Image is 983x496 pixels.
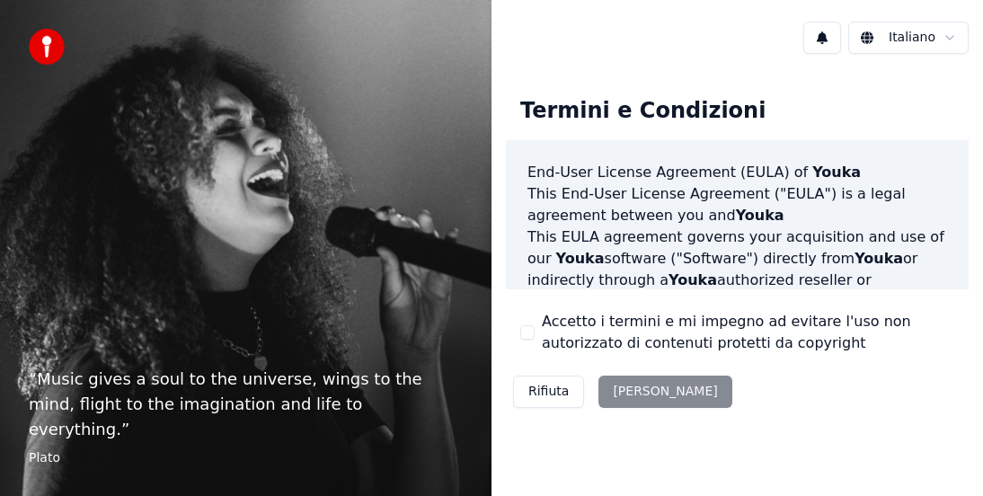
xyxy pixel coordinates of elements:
[556,250,605,267] span: Youka
[527,162,947,183] h3: End-User License Agreement (EULA) of
[527,226,947,313] p: This EULA agreement governs your acquisition and use of our software ("Software") directly from o...
[527,183,947,226] p: This End-User License Agreement ("EULA") is a legal agreement between you and
[513,376,584,408] button: Rifiuta
[736,207,784,224] span: Youka
[812,164,861,181] span: Youka
[855,250,903,267] span: Youka
[29,367,463,442] p: “ Music gives a soul to the universe, wings to the mind, flight to the imagination and life to ev...
[506,83,780,140] div: Termini e Condizioni
[669,271,717,288] span: Youka
[542,311,954,354] label: Accetto i termini e mi impegno ad evitare l'uso non autorizzato di contenuti protetti da copyright
[29,449,463,467] footer: Plato
[29,29,65,65] img: youka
